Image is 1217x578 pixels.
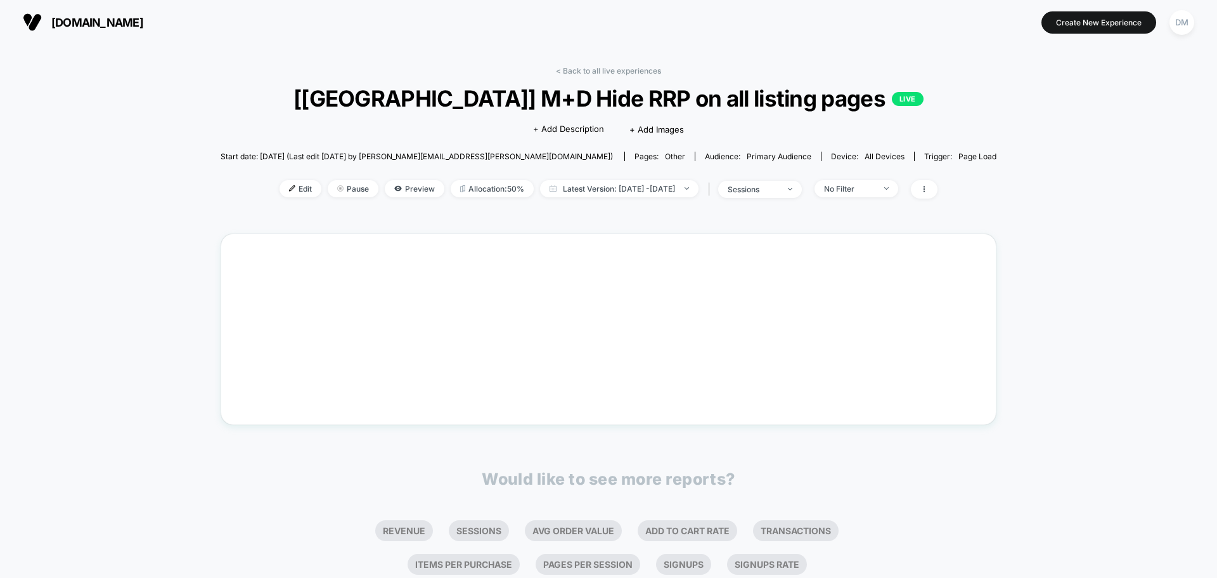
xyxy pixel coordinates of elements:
[892,92,924,106] p: LIVE
[788,188,792,190] img: end
[705,152,811,161] div: Audience:
[727,554,807,575] li: Signups Rate
[533,123,604,136] span: + Add Description
[460,185,465,192] img: rebalance
[375,520,433,541] li: Revenue
[1166,10,1198,36] button: DM
[884,187,889,190] img: end
[259,85,957,112] span: [[GEOGRAPHIC_DATA]] M+D Hide RRP on all listing pages
[924,152,996,161] div: Trigger:
[753,520,839,541] li: Transactions
[19,12,147,32] button: [DOMAIN_NAME]
[385,180,444,197] span: Preview
[747,152,811,161] span: Primary Audience
[536,554,640,575] li: Pages Per Session
[449,520,509,541] li: Sessions
[540,180,699,197] span: Latest Version: [DATE] - [DATE]
[656,554,711,575] li: Signups
[665,152,685,161] span: other
[821,152,914,161] span: Device:
[525,520,622,541] li: Avg Order Value
[550,185,557,192] img: calendar
[638,520,737,541] li: Add To Cart Rate
[685,187,689,190] img: end
[408,554,520,575] li: Items Per Purchase
[865,152,905,161] span: all devices
[1041,11,1156,34] button: Create New Experience
[221,152,613,161] span: Start date: [DATE] (Last edit [DATE] by [PERSON_NAME][EMAIL_ADDRESS][PERSON_NAME][DOMAIN_NAME])
[482,470,735,489] p: Would like to see more reports?
[280,180,321,197] span: Edit
[328,180,378,197] span: Pause
[337,185,344,192] img: end
[451,180,534,197] span: Allocation: 50%
[289,185,295,192] img: edit
[556,66,661,76] a: < Back to all live experiences
[705,180,718,199] span: |
[634,152,685,161] div: Pages:
[629,124,684,135] span: + Add Images
[958,152,996,161] span: Page Load
[824,184,875,194] div: No Filter
[51,16,143,29] span: [DOMAIN_NAME]
[1169,10,1194,35] div: DM
[23,13,42,32] img: Visually logo
[728,185,778,194] div: sessions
